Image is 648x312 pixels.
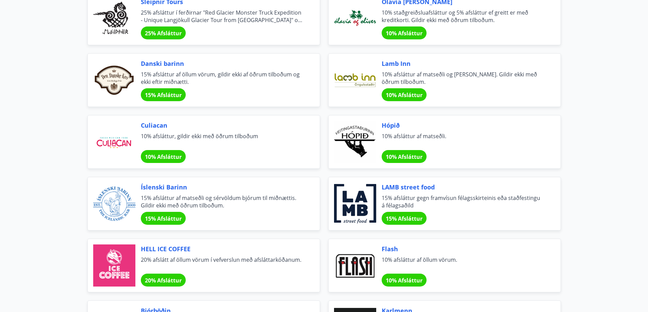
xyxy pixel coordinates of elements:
[141,59,303,68] span: Danski barinn
[141,256,303,271] span: 20% afslátt af öllum vörum í vefverslun með afsláttarkóðanum.
[141,71,303,86] span: 15% afsláttur af öllum vörum, gildir ekki af öðrum tilboðum og ekki eftir miðnætti.
[382,9,544,24] span: 10% staðgreiðsluafsláttur og 5% afsláttur ef greitt er með kreditkorti. Gildir ekki með öðrum til...
[141,132,303,147] span: 10% afsláttur, gildir ekki með öðrum tilboðum
[382,132,544,147] span: 10% afsláttur af matseðli.
[382,121,544,130] span: Hópið
[145,30,182,37] span: 25% Afsláttur
[145,215,182,222] span: 15% Afsláttur
[141,121,303,130] span: Culiacan
[386,215,422,222] span: 15% Afsláttur
[382,183,544,191] span: LAMB street food
[145,91,182,99] span: 15% Afsláttur
[145,277,182,284] span: 20% Afsláttur
[382,256,544,271] span: 10% afsláttur af öllum vörum.
[141,244,303,253] span: HELL ICE COFFEE
[141,183,303,191] span: Íslenski Barinn
[382,194,544,209] span: 15% afsláttur gegn framvísun félagsskirteinis eða staðfestingu á félagsaðild
[145,153,182,161] span: 10% Afsláttur
[386,30,422,37] span: 10% Afsláttur
[386,153,422,161] span: 10% Afsláttur
[382,244,544,253] span: Flash
[386,277,422,284] span: 10% Afsláttur
[141,194,303,209] span: 15% afsláttur af matseðli og sérvöldum bjórum til miðnættis. Gildir ekki með öðrum tilboðum.
[141,9,303,24] span: 25% afsláttur í ferðirnar "Red Glacier Monster Truck Expedition - Unique Langjökull Glacier Tour ...
[382,71,544,86] span: 10% afsláttur af matseðli og [PERSON_NAME]. Gildir ekki með öðrum tilboðum.
[386,91,422,99] span: 10% Afsláttur
[382,59,544,68] span: Lamb Inn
